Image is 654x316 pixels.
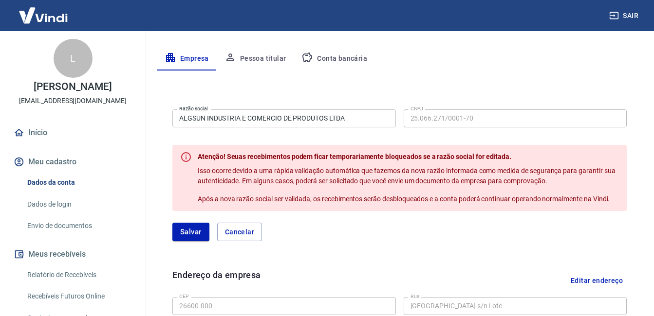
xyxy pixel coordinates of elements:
button: Empresa [157,47,217,70]
button: Editar endereço [567,268,627,293]
button: Meu cadastro [12,151,134,173]
a: Dados de login [23,194,134,214]
div: L [54,39,93,78]
a: Início [12,122,134,143]
label: CEP [179,293,188,300]
a: Recebíveis Futuros Online [23,286,134,306]
button: Pessoa titular [217,47,294,70]
button: Conta bancária [294,47,375,70]
p: [PERSON_NAME] [34,82,112,92]
label: Razão social [179,105,208,112]
span: Atenção! Seuas recebimentos podem ficar temporariamente bloqueados se a razão social for editada. [198,153,511,160]
a: Envio de documentos [23,216,134,236]
button: Salvar [172,223,209,241]
p: [EMAIL_ADDRESS][DOMAIN_NAME] [19,96,127,106]
label: CNPJ [411,105,423,112]
a: Dados da conta [23,173,134,193]
span: Após a nova razão social ser validada, os recebimentos serão desbloqueados e a conta poderá conti... [198,195,610,203]
img: Vindi [12,0,75,30]
span: Isso ocorre devido a uma rápida validação automática que fazemos da nova razão informada como med... [198,167,617,185]
label: Rua [411,293,420,300]
a: Relatório de Recebíveis [23,265,134,285]
button: Cancelar [217,223,262,241]
button: Sair [607,7,642,25]
h6: Endereço da empresa [172,268,261,293]
button: Meus recebíveis [12,244,134,265]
